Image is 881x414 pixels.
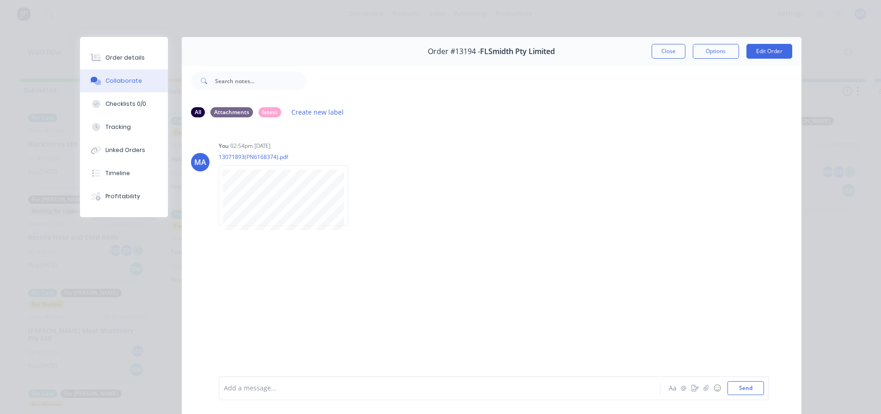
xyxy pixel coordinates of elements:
span: FLSmidth Pty Limited [480,47,555,56]
button: Send [727,381,764,395]
button: Linked Orders [80,139,168,162]
button: Collaborate [80,69,168,92]
button: Create new label [287,106,349,118]
input: Search notes... [215,72,307,90]
button: Order details [80,46,168,69]
div: MA [194,157,206,168]
div: Timeline [105,169,130,177]
button: Profitability [80,185,168,208]
button: Timeline [80,162,168,185]
button: Edit Order [746,44,792,59]
div: Attachments [210,107,253,117]
span: Order #13194 - [428,47,480,56]
button: @ [678,383,690,394]
button: Tracking [80,116,168,139]
div: All [191,107,205,117]
button: Checklists 0/0 [80,92,168,116]
div: Checklists 0/0 [105,100,146,108]
button: ☺ [712,383,723,394]
div: Profitability [105,192,140,201]
div: 02:54pm [DATE] [230,142,271,150]
div: Collaborate [105,77,142,85]
div: You [219,142,228,150]
button: Aa [667,383,678,394]
div: Linked Orders [105,146,145,154]
button: Options [693,44,739,59]
div: Order details [105,54,145,62]
div: Tracking [105,123,131,131]
button: Close [652,44,685,59]
div: latest [259,107,281,117]
p: 13071893(PN6168374).pdf [219,153,357,161]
